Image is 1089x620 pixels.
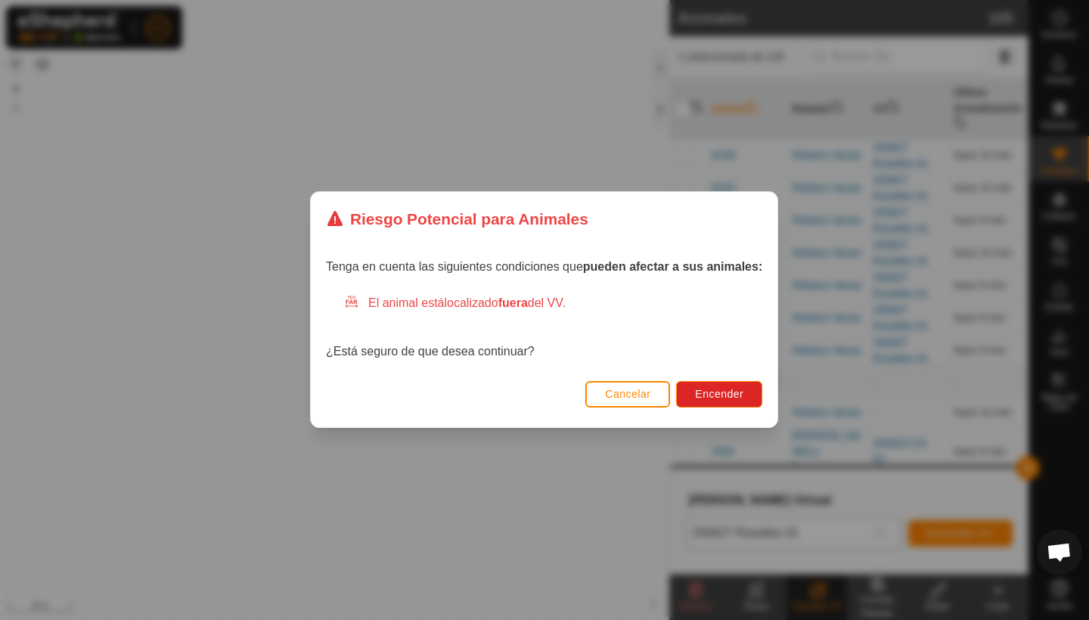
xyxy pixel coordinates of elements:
[326,207,588,231] div: Riesgo Potencial para Animales
[445,297,566,310] span: localizado del VV.
[606,389,651,401] span: Cancelar
[586,381,671,408] button: Cancelar
[1037,529,1082,575] a: Chat abierto
[326,261,762,274] span: Tenga en cuenta las siguientes condiciones que
[498,297,528,310] strong: fuera
[344,295,762,313] div: El animal está
[326,295,762,361] div: ¿Está seguro de que desea continuar?
[696,389,744,401] span: Encender
[677,381,763,408] button: Encender
[583,261,762,274] strong: pueden afectar a sus animales:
